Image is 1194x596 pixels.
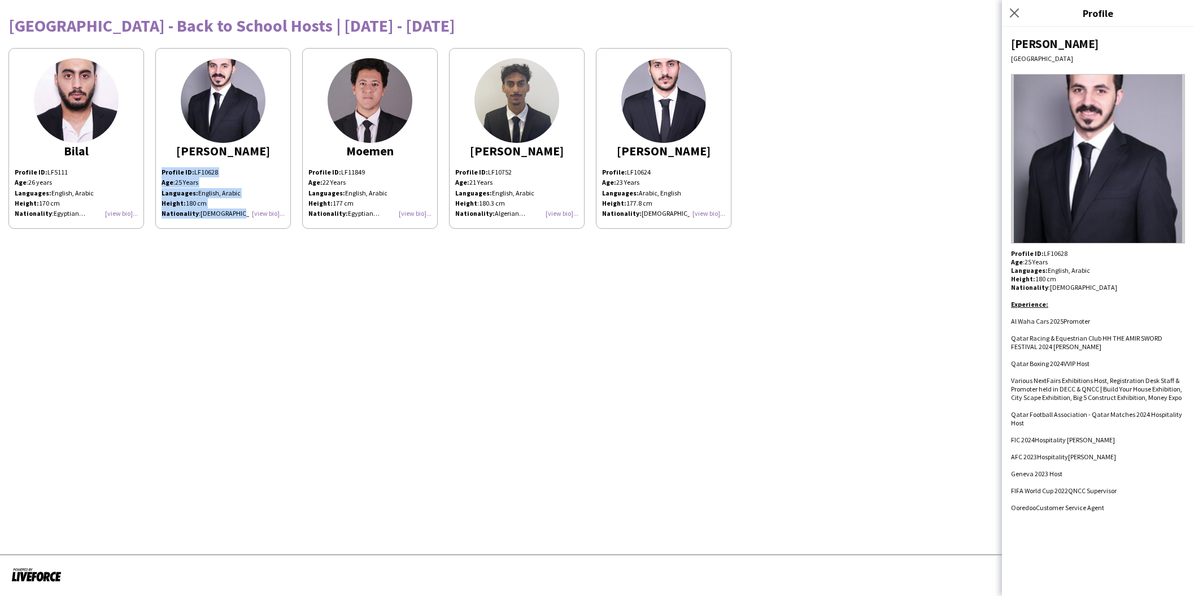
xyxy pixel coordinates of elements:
[308,199,333,207] strong: Height:
[455,167,578,177] p: LF10752
[15,167,138,177] p: LF5111
[308,189,345,197] strong: Languages:
[1011,258,1023,266] b: Age
[15,188,138,208] p: English, Arabic 170 cm
[1011,266,1185,283] p: English, Arabic 180 cm
[308,178,323,186] b: Age:
[455,189,492,197] b: Languages:
[162,199,186,207] strong: Height:
[479,199,505,207] span: 180.3 cm
[15,178,27,186] b: Age
[602,189,639,197] b: Languages:
[602,199,626,207] b: Height:
[308,167,432,177] p: LF11849
[474,58,559,143] img: thumb-66e8659055708.jpeg
[162,209,201,217] span: :
[162,146,285,156] div: [PERSON_NAME]
[1068,486,1117,495] span: QNCC Supervisor
[1037,453,1068,461] span: Hospitality
[602,168,627,176] b: Profile:
[1011,36,1185,51] div: [PERSON_NAME]
[1011,503,1185,512] li: Customer Service Agent
[455,188,578,198] p: English, Arabic
[15,178,28,186] span: :
[162,167,285,177] p: LF10628
[455,199,479,207] span: :
[162,178,173,186] b: Age
[602,209,642,217] b: Nationality:
[1064,359,1090,368] span: VVIP Host
[1011,469,1185,478] li: Geneva 2023 Host
[1064,317,1090,325] span: Promoter
[323,178,346,186] span: 22 Years
[1011,317,1185,325] li: Al Waha Cars 2025
[15,189,51,197] strong: Languages:
[181,58,265,143] img: thumb-659d4d42d26dd.jpeg
[308,177,432,208] p: English, Arabic 177 cm
[1050,283,1117,292] span: [DEMOGRAPHIC_DATA]
[1011,376,1185,402] li: Various NextFairs Exhibitions Host, Registration Desk Staff & Promoter held in DECC & QNCC | Buil...
[602,178,616,186] b: Age:
[175,178,198,186] span: 25 Years
[162,189,198,197] strong: Languages:
[1011,300,1048,308] u: Experience:
[1011,436,1185,444] li: FIC 2024
[308,209,348,217] b: Nationality:
[455,199,477,207] b: Height
[1011,283,1048,292] b: Nationality
[1002,6,1194,20] h3: Profile
[455,146,578,156] div: [PERSON_NAME]
[348,209,380,217] span: Egyptian
[1011,275,1035,283] strong: Height:
[162,188,285,208] p: English, Arabic 180 cm
[15,146,138,156] div: Bilal
[162,178,175,186] span: :
[1011,74,1185,243] img: Crew avatar or photo
[1011,503,1036,512] span: Ooredoo
[455,168,488,176] b: Profile ID:
[602,146,725,156] div: [PERSON_NAME]
[469,178,493,186] span: 21 Years
[1011,359,1185,368] li: Qatar Boxing 2024
[54,209,85,217] span: Egyptian
[1011,249,1044,258] strong: Profile ID:
[1011,410,1185,427] li: Qatar Football Association - Qatar Matches 2024 Hospitality Host
[1011,283,1050,292] span: :
[1067,436,1115,444] span: [PERSON_NAME]
[15,168,47,176] strong: Profile ID:
[455,178,469,186] b: Age:
[455,209,495,217] b: Nationality:
[1011,258,1025,266] span: :
[28,178,52,186] span: 26 years
[621,58,706,143] img: thumb-54073f10-5bee-48fd-848d-6df4be37a33f.jpg
[34,58,119,143] img: thumb-166344793663263380b7e36.jpg
[1035,436,1066,444] span: Hospitality
[308,146,432,156] div: Moemen
[328,58,412,143] img: thumb-66faac25be7cb.jpg
[1011,249,1185,258] p: LF10628
[1011,266,1048,275] strong: Languages:
[602,167,725,219] p: LF10624 23 Years Arabic, English 177.8 cm [DEMOGRAPHIC_DATA]
[15,209,54,217] span: :
[162,209,199,217] b: Nationality
[1025,258,1048,266] span: 25 Years
[201,209,274,217] span: [DEMOGRAPHIC_DATA]
[1011,486,1185,495] li: FIFA World Cup 2022
[8,17,1186,34] div: [GEOGRAPHIC_DATA] - Back to School Hosts | [DATE] - [DATE]
[1011,453,1185,461] li: AFC 2023 [PERSON_NAME]
[308,168,341,176] strong: Profile ID:
[15,209,52,217] b: Nationality
[495,209,525,217] span: Algerian
[1011,334,1185,351] li: Qatar Racing & Equestrian Club HH THE AMIR SWORD FESTIVAL 2024 [PERSON_NAME]
[15,199,39,207] strong: Height:
[162,168,194,176] strong: Profile ID:
[1011,54,1185,63] div: [GEOGRAPHIC_DATA]
[11,567,62,582] img: Powered by Liveforce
